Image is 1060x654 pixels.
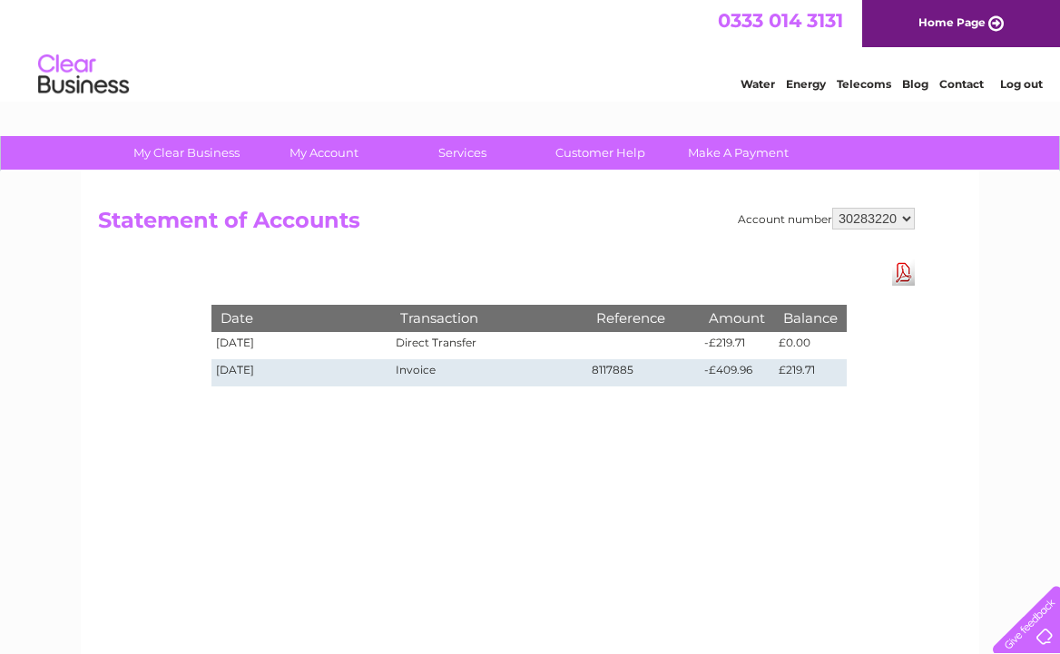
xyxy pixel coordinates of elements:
[37,47,130,102] img: logo.png
[700,332,774,359] td: -£219.71
[388,136,537,170] a: Services
[211,332,391,359] td: [DATE]
[741,77,775,91] a: Water
[837,77,891,91] a: Telecoms
[902,77,928,91] a: Blog
[587,305,700,331] th: Reference
[774,359,847,386] td: £219.71
[892,259,915,286] a: Download Pdf
[700,305,774,331] th: Amount
[391,359,587,386] td: Invoice
[587,359,700,386] td: 8117885
[774,332,847,359] td: £0.00
[250,136,399,170] a: My Account
[663,136,813,170] a: Make A Payment
[211,359,391,386] td: [DATE]
[103,10,960,88] div: Clear Business is a trading name of Verastar Limited (registered in [GEOGRAPHIC_DATA] No. 3667643...
[786,77,826,91] a: Energy
[525,136,675,170] a: Customer Help
[718,9,843,32] a: 0333 014 3131
[98,208,915,242] h2: Statement of Accounts
[391,305,587,331] th: Transaction
[939,77,984,91] a: Contact
[391,332,587,359] td: Direct Transfer
[774,305,847,331] th: Balance
[738,208,915,229] div: Account number
[211,305,391,331] th: Date
[700,359,774,386] td: -£409.96
[112,136,261,170] a: My Clear Business
[1000,77,1043,91] a: Log out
